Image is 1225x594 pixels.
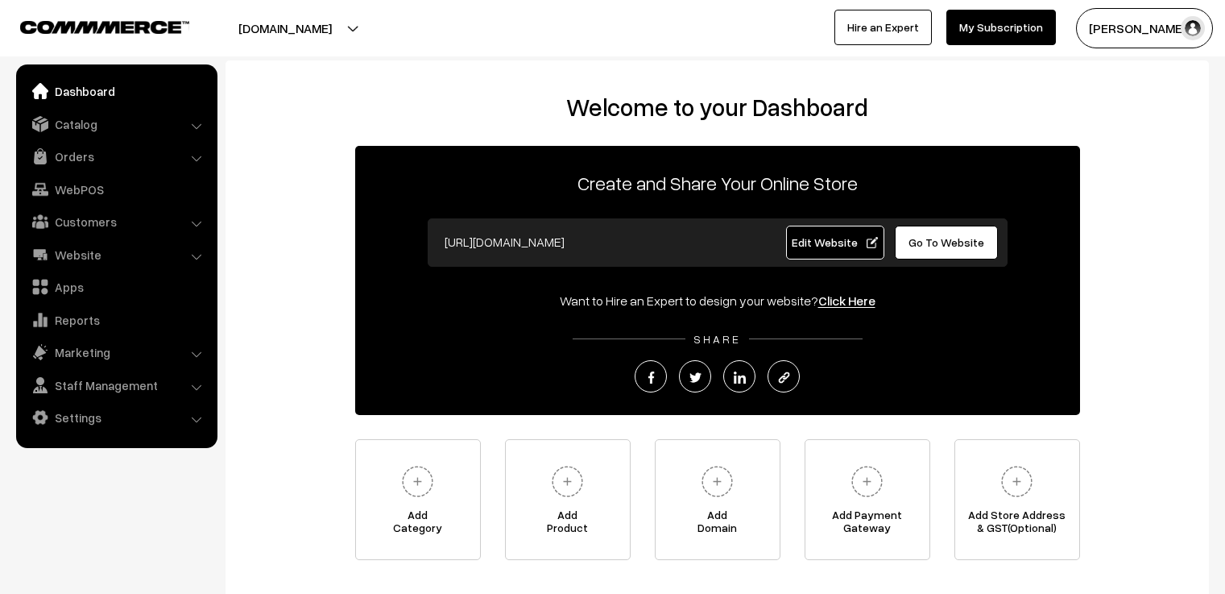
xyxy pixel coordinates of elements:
[845,459,889,504] img: plus.svg
[20,207,212,236] a: Customers
[20,305,212,334] a: Reports
[946,10,1056,45] a: My Subscription
[908,235,984,249] span: Go To Website
[20,110,212,139] a: Catalog
[954,439,1080,560] a: Add Store Address& GST(Optional)
[355,439,481,560] a: AddCategory
[356,509,480,541] span: Add Category
[20,175,212,204] a: WebPOS
[1076,8,1213,48] button: [PERSON_NAME] C
[242,93,1193,122] h2: Welcome to your Dashboard
[505,439,631,560] a: AddProduct
[834,10,932,45] a: Hire an Expert
[786,226,884,260] a: Edit Website
[656,509,780,541] span: Add Domain
[955,509,1079,541] span: Add Store Address & GST(Optional)
[818,293,875,309] a: Click Here
[20,77,212,106] a: Dashboard
[695,459,739,504] img: plus.svg
[20,403,212,432] a: Settings
[20,272,212,301] a: Apps
[805,439,930,560] a: Add PaymentGateway
[805,509,929,541] span: Add Payment Gateway
[355,168,1080,197] p: Create and Share Your Online Store
[506,509,630,541] span: Add Product
[995,459,1039,504] img: plus.svg
[20,16,161,35] a: COMMMERCE
[20,21,189,33] img: COMMMERCE
[395,459,440,504] img: plus.svg
[20,240,212,269] a: Website
[545,459,590,504] img: plus.svg
[355,291,1080,310] div: Want to Hire an Expert to design your website?
[895,226,999,260] a: Go To Website
[655,439,780,560] a: AddDomain
[20,338,212,367] a: Marketing
[685,332,749,346] span: SHARE
[20,371,212,400] a: Staff Management
[20,142,212,171] a: Orders
[182,8,388,48] button: [DOMAIN_NAME]
[792,235,878,249] span: Edit Website
[1181,16,1205,40] img: user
